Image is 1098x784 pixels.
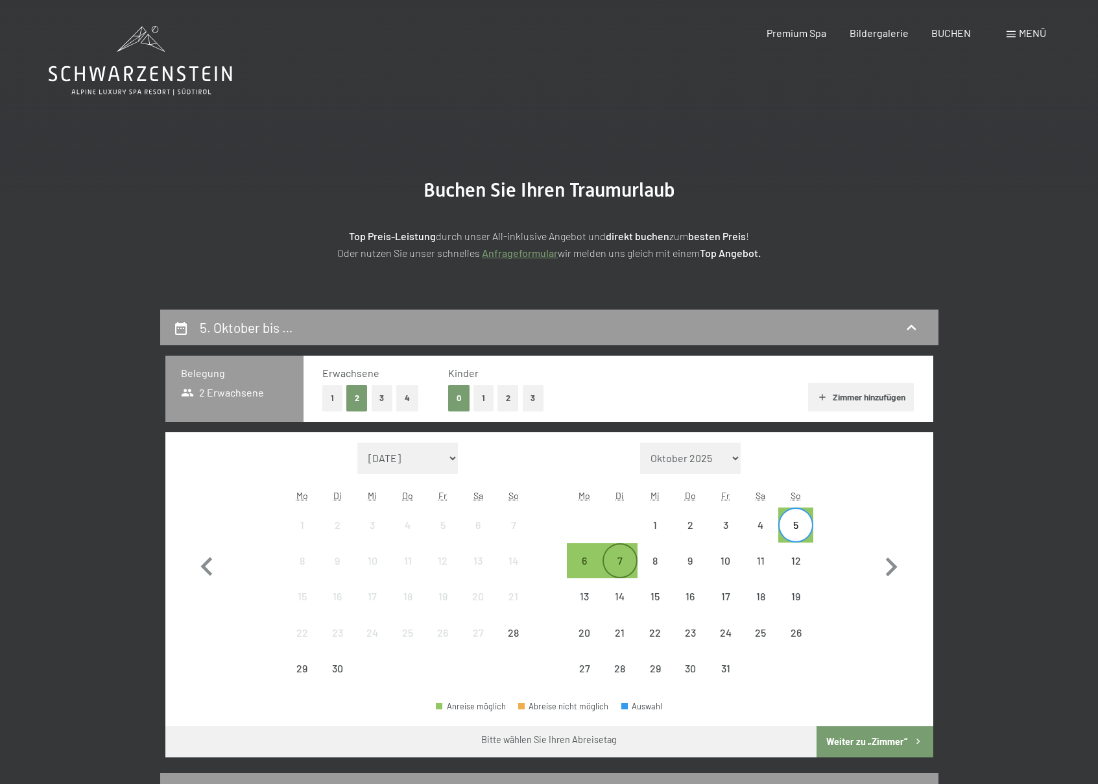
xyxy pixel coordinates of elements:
div: 21 [604,628,636,660]
div: Sat Oct 25 2025 [743,615,778,650]
div: 13 [568,591,601,624]
div: Sat Sep 20 2025 [460,579,495,614]
abbr: Sonntag [791,490,801,501]
div: Fri Sep 05 2025 [425,508,460,543]
button: 3 [523,385,544,411]
button: Vorheriger Monat [188,443,226,687]
div: Tue Oct 07 2025 [603,543,638,578]
div: Abreise nicht möglich [603,579,638,614]
div: 27 [462,628,494,660]
div: Abreise möglich [567,543,602,578]
div: Abreise nicht möglich [285,651,320,686]
h2: 5. Oktober bis … [200,319,293,336]
div: Tue Oct 21 2025 [603,615,638,650]
div: Wed Sep 24 2025 [355,615,390,650]
div: Fri Oct 24 2025 [708,615,743,650]
button: Nächster Monat [872,443,910,687]
div: Abreise nicht möglich [495,543,531,578]
div: Abreise nicht möglich [673,579,708,614]
div: Abreise nicht möglich [708,543,743,578]
div: Mon Sep 22 2025 [285,615,320,650]
div: 4 [745,520,777,552]
div: Fri Oct 31 2025 [708,651,743,686]
div: Wed Oct 22 2025 [638,615,673,650]
div: 7 [604,556,636,588]
div: Abreise nicht möglich [495,615,531,650]
div: 20 [462,591,494,624]
div: Mon Oct 27 2025 [567,651,602,686]
div: Abreise nicht möglich [460,579,495,614]
a: Bildergalerie [850,27,909,39]
span: Menü [1019,27,1046,39]
strong: besten Preis [688,230,746,242]
div: Abreise nicht möglich [638,615,673,650]
div: Sun Oct 12 2025 [778,543,813,578]
div: Wed Oct 15 2025 [638,579,673,614]
div: 29 [286,663,318,696]
div: 19 [780,591,812,624]
div: Sat Sep 13 2025 [460,543,495,578]
div: 18 [745,591,777,624]
div: Fri Oct 17 2025 [708,579,743,614]
div: 30 [321,663,353,696]
div: 6 [568,556,601,588]
div: Abreise nicht möglich [638,508,673,543]
div: Mon Sep 29 2025 [285,651,320,686]
div: Sat Oct 04 2025 [743,508,778,543]
div: Tue Sep 23 2025 [320,615,355,650]
div: Abreise nicht möglich [460,543,495,578]
span: Erwachsene [322,367,379,379]
div: Abreise nicht möglich [708,615,743,650]
div: Abreise nicht möglich [743,508,778,543]
div: Abreise nicht möglich [743,543,778,578]
div: Abreise nicht möglich [638,543,673,578]
div: Mon Sep 08 2025 [285,543,320,578]
div: 16 [674,591,706,624]
div: Abreise nicht möglich [518,702,609,711]
div: Abreise nicht möglich [778,543,813,578]
div: 18 [392,591,424,624]
div: Tue Sep 09 2025 [320,543,355,578]
div: Abreise nicht möglich [495,579,531,614]
div: Abreise nicht möglich [390,615,425,650]
div: Mon Sep 15 2025 [285,579,320,614]
div: 2 [321,520,353,552]
abbr: Montag [579,490,590,501]
div: Abreise nicht möglich [425,508,460,543]
div: Wed Sep 03 2025 [355,508,390,543]
div: Abreise nicht möglich [495,508,531,543]
span: Kinder [448,367,479,379]
div: Sun Sep 28 2025 [495,615,531,650]
div: Thu Sep 04 2025 [390,508,425,543]
div: Abreise nicht möglich [390,579,425,614]
div: Thu Oct 02 2025 [673,508,708,543]
abbr: Mittwoch [368,490,377,501]
abbr: Samstag [756,490,765,501]
div: Wed Sep 17 2025 [355,579,390,614]
div: 8 [639,556,671,588]
div: Sun Oct 05 2025 [778,508,813,543]
a: BUCHEN [931,27,971,39]
strong: direkt buchen [606,230,669,242]
div: Abreise nicht möglich [638,651,673,686]
div: Abreise nicht möglich [743,579,778,614]
div: Wed Oct 29 2025 [638,651,673,686]
div: 3 [356,520,388,552]
div: 17 [356,591,388,624]
div: Sat Sep 06 2025 [460,508,495,543]
div: Sun Sep 14 2025 [495,543,531,578]
div: Abreise nicht möglich [285,508,320,543]
abbr: Dienstag [333,490,342,501]
div: Abreise nicht möglich [320,508,355,543]
a: Premium Spa [767,27,826,39]
div: Tue Sep 02 2025 [320,508,355,543]
p: durch unser All-inklusive Angebot und zum ! Oder nutzen Sie unser schnelles wir melden uns gleich... [225,228,874,261]
span: Buchen Sie Ihren Traumurlaub [424,178,675,201]
div: 27 [568,663,601,696]
div: 9 [674,556,706,588]
div: 20 [568,628,601,660]
div: Thu Sep 18 2025 [390,579,425,614]
div: Fri Sep 12 2025 [425,543,460,578]
strong: Top Preis-Leistung [349,230,436,242]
